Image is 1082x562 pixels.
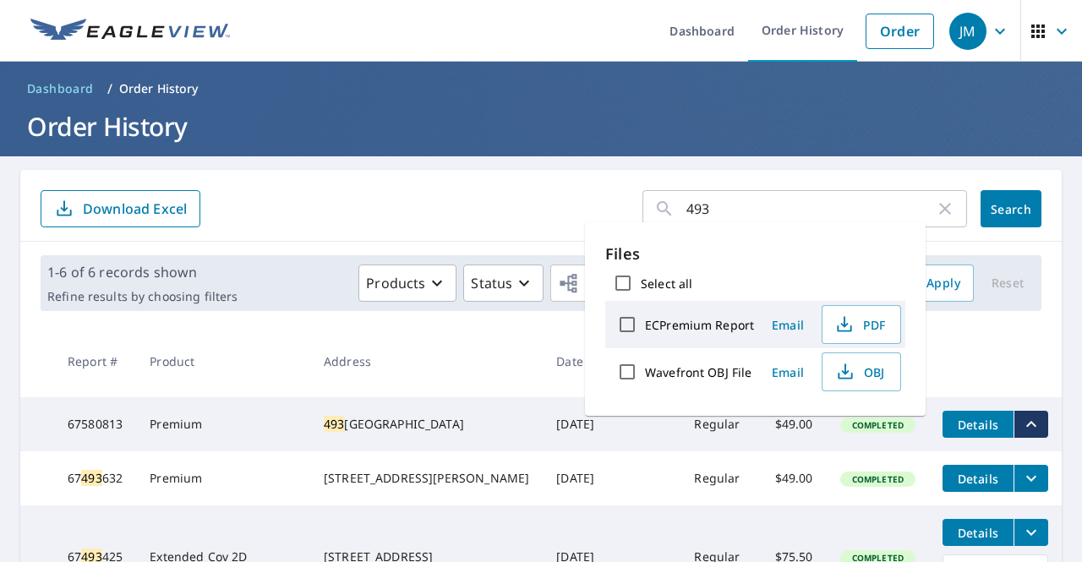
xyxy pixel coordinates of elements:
[913,265,974,302] button: Apply
[136,325,310,397] th: Product
[755,397,827,451] td: $49.00
[761,312,815,338] button: Email
[994,201,1028,217] span: Search
[47,289,238,304] p: Refine results by choosing filters
[324,470,529,487] div: [STREET_ADDRESS][PERSON_NAME]
[310,325,543,397] th: Address
[20,75,1062,102] nav: breadcrumb
[543,325,608,397] th: Date
[833,314,887,335] span: PDF
[833,362,887,382] span: OBJ
[543,451,608,505] td: [DATE]
[680,451,754,505] td: Regular
[81,470,101,486] mark: 493
[822,305,901,344] button: PDF
[27,80,94,97] span: Dashboard
[842,419,914,431] span: Completed
[463,265,544,302] button: Status
[550,265,646,302] button: Orgs
[680,397,754,451] td: Regular
[366,273,425,293] p: Products
[471,273,512,293] p: Status
[30,19,230,44] img: EV Logo
[943,519,1014,546] button: detailsBtn-67493425
[558,273,615,294] span: Orgs
[943,465,1014,492] button: detailsBtn-67493632
[943,411,1014,438] button: detailsBtn-67580813
[641,276,692,292] label: Select all
[981,190,1041,227] button: Search
[83,199,187,218] p: Download Excel
[645,364,751,380] label: Wavefront OBJ File
[949,13,986,50] div: JM
[768,317,808,333] span: Email
[822,352,901,391] button: OBJ
[768,364,808,380] span: Email
[1014,411,1048,438] button: filesDropdownBtn-67580813
[136,451,310,505] td: Premium
[842,473,914,485] span: Completed
[136,397,310,451] td: Premium
[926,273,960,294] span: Apply
[119,80,199,97] p: Order History
[47,262,238,282] p: 1-6 of 6 records shown
[54,397,136,451] td: 67580813
[755,451,827,505] td: $49.00
[543,397,608,451] td: [DATE]
[20,109,1062,144] h1: Order History
[1014,519,1048,546] button: filesDropdownBtn-67493425
[686,185,935,232] input: Address, Report #, Claim ID, etc.
[953,525,1003,541] span: Details
[20,75,101,102] a: Dashboard
[41,190,200,227] button: Download Excel
[953,471,1003,487] span: Details
[324,416,344,432] mark: 493
[54,451,136,505] td: 67 632
[324,416,529,433] div: [GEOGRAPHIC_DATA]
[605,243,905,265] p: Files
[54,325,136,397] th: Report #
[645,317,754,333] label: ECPremium Report
[953,417,1003,433] span: Details
[358,265,456,302] button: Products
[761,359,815,385] button: Email
[1014,465,1048,492] button: filesDropdownBtn-67493632
[107,79,112,99] li: /
[866,14,934,49] a: Order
